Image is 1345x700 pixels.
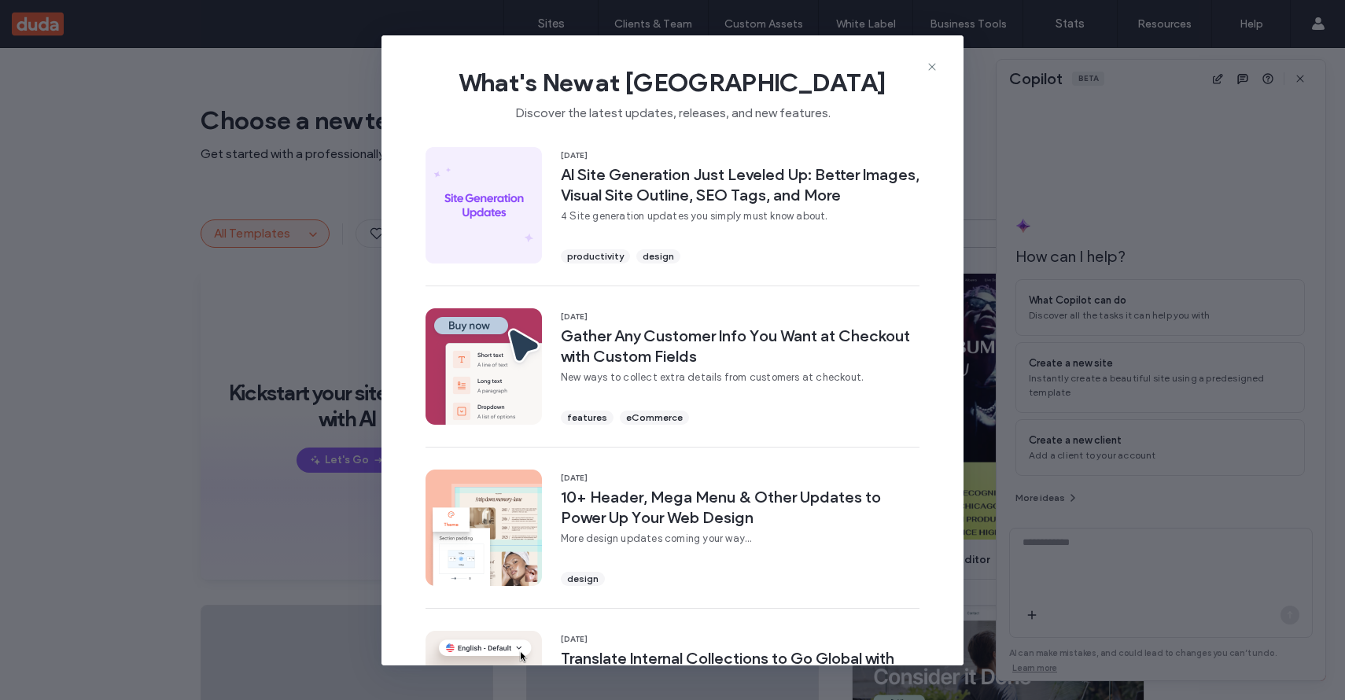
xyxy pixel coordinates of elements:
span: productivity [567,249,624,263]
span: New ways to collect extra details from customers at checkout. [561,370,919,385]
span: eCommerce [626,411,683,425]
span: AI Site Generation Just Leveled Up: Better Images, Visual Site Outline, SEO Tags, and More [561,164,919,205]
span: design [567,572,599,586]
span: [DATE] [561,150,919,161]
span: [DATE] [561,634,919,645]
span: Gather Any Customer Info You Want at Checkout with Custom Fields [561,326,919,367]
span: features [567,411,607,425]
span: Discover the latest updates, releases, and new features. [407,98,938,122]
span: 4 Site generation updates you simply must know about. [561,208,919,224]
span: Translate Internal Collections to Go Global with Dynamic Pages [561,648,919,689]
span: More design updates coming your way... [561,531,919,547]
span: What's New at [GEOGRAPHIC_DATA] [407,67,938,98]
span: [DATE] [561,473,919,484]
span: 10+ Header, Mega Menu & Other Updates to Power Up Your Web Design [561,487,919,528]
span: design [643,249,674,263]
span: [DATE] [561,311,919,322]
